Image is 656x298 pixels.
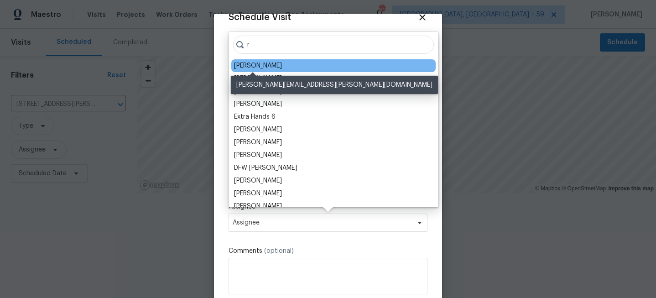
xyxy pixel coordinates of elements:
div: [PERSON_NAME] [234,202,282,211]
div: [PERSON_NAME] [234,61,282,70]
div: [PERSON_NAME] [234,99,282,109]
div: [PERSON_NAME] [234,151,282,160]
div: DFW [PERSON_NAME] [234,163,297,173]
div: [PERSON_NAME] [234,138,282,147]
span: Assignee [233,219,411,226]
div: [PERSON_NAME] [234,189,282,198]
label: Comments [229,246,427,256]
div: [PERSON_NAME] [234,176,282,185]
div: [PERSON_NAME] [234,125,282,134]
span: Schedule Visit [229,13,291,22]
div: [PERSON_NAME][EMAIL_ADDRESS][PERSON_NAME][DOMAIN_NAME] [231,76,438,94]
div: Extra Hands 6 [234,112,276,121]
div: [PERSON_NAME] [234,74,282,83]
span: (optional) [264,248,294,254]
span: Close [417,12,427,22]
